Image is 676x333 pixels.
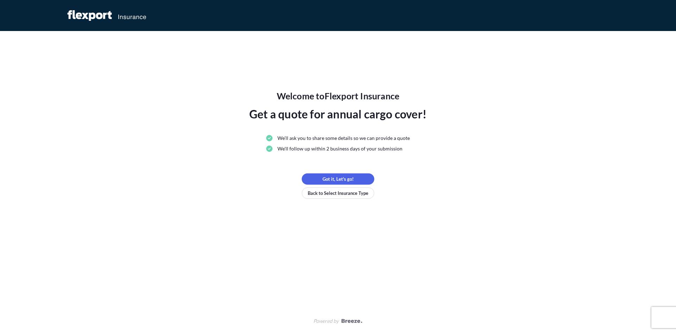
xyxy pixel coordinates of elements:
p: Got it, Let's go! [323,175,354,183]
button: Got it, Let's go! [302,173,374,185]
span: We’ll ask you to share some details so we can provide a quote [277,135,410,142]
span: Welcome to Flexport Insurance [277,90,400,101]
span: Powered by [313,317,339,325]
p: Back to Select Insurance Type [308,190,368,197]
button: Back to Select Insurance Type [302,187,374,199]
span: Get a quote for annual cargo cover! [249,106,427,123]
span: We'll follow up within 2 business days of your submission [277,145,402,152]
